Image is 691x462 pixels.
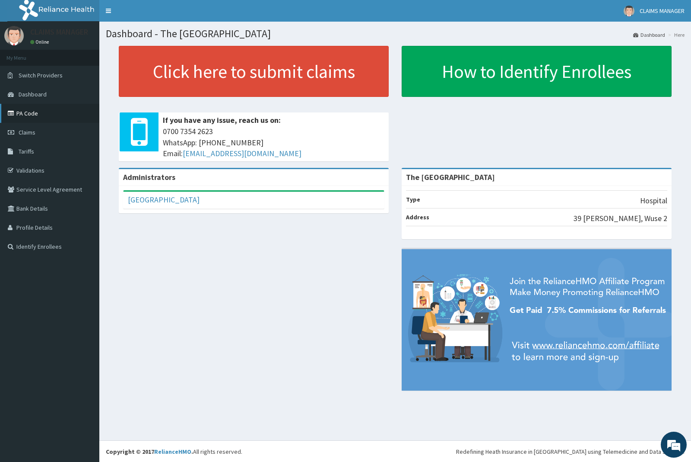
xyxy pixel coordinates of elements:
p: CLAIMS MANAGER [30,28,88,36]
b: Administrators [123,172,175,182]
span: 0700 7354 2623 WhatsApp: [PHONE_NUMBER] Email: [163,126,384,159]
span: Switch Providers [19,71,63,79]
h1: Dashboard - The [GEOGRAPHIC_DATA] [106,28,685,39]
a: Dashboard [633,31,665,38]
p: Hospital [640,195,667,206]
img: User Image [624,6,634,16]
b: Type [406,196,420,203]
img: User Image [4,26,24,45]
a: RelianceHMO [154,448,191,456]
a: How to Identify Enrollees [402,46,672,97]
strong: The [GEOGRAPHIC_DATA] [406,172,495,182]
a: Click here to submit claims [119,46,389,97]
div: Redefining Heath Insurance in [GEOGRAPHIC_DATA] using Telemedicine and Data Science! [456,447,685,456]
span: Tariffs [19,148,34,155]
span: Claims [19,128,35,136]
a: [EMAIL_ADDRESS][DOMAIN_NAME] [183,148,301,158]
li: Here [666,31,685,38]
a: Online [30,39,51,45]
img: provider-team-banner.png [402,249,672,391]
span: Dashboard [19,90,47,98]
a: [GEOGRAPHIC_DATA] [128,195,200,205]
p: 39 [PERSON_NAME], Wuse 2 [574,213,667,224]
b: If you have any issue, reach us on: [163,115,281,125]
strong: Copyright © 2017 . [106,448,193,456]
b: Address [406,213,429,221]
span: CLAIMS MANAGER [640,7,685,15]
